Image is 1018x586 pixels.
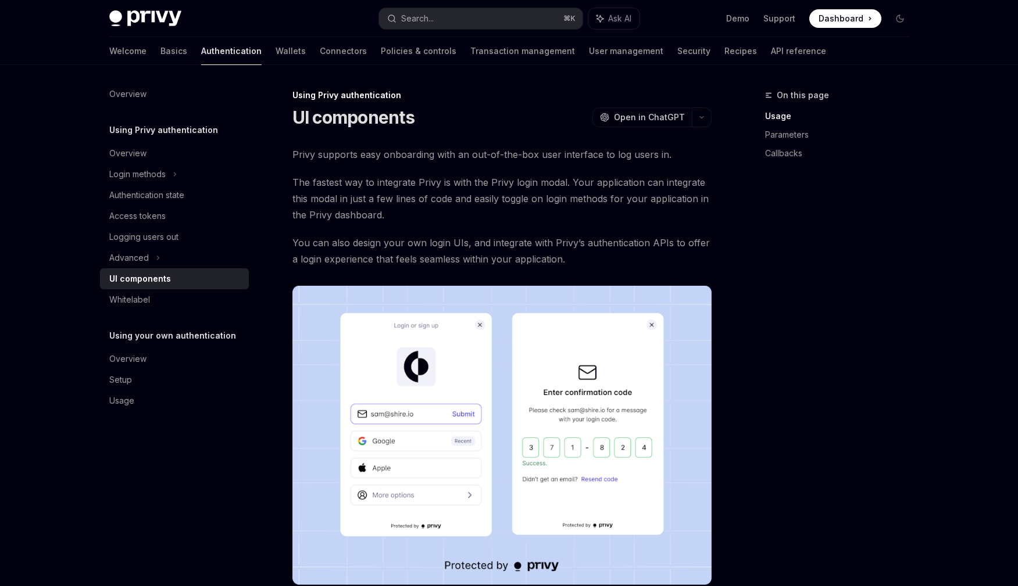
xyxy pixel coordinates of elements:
a: Support [763,13,795,24]
span: Dashboard [819,13,863,24]
div: Overview [109,146,147,160]
div: Overview [109,87,147,101]
a: Transaction management [470,37,575,65]
a: Demo [726,13,749,24]
span: You can also design your own login UIs, and integrate with Privy’s authentication APIs to offer a... [292,235,712,267]
div: Search... [401,12,434,26]
div: Access tokens [109,209,166,223]
h5: Using your own authentication [109,329,236,343]
a: Authentication state [100,185,249,206]
button: Open in ChatGPT [592,107,692,127]
a: Authentication [201,37,262,65]
a: Overview [100,84,249,105]
button: Ask AI [588,8,640,29]
a: Welcome [109,37,147,65]
a: Basics [160,37,187,65]
div: UI components [109,272,171,286]
div: Advanced [109,251,149,265]
div: Logging users out [109,230,178,244]
button: Toggle dark mode [891,9,909,28]
div: Using Privy authentication [292,89,712,101]
h5: Using Privy authentication [109,123,218,137]
a: User management [589,37,663,65]
h1: UI components [292,107,415,128]
a: Setup [100,369,249,390]
button: Search...⌘K [379,8,583,29]
a: Dashboard [809,9,881,28]
span: Open in ChatGPT [614,112,685,123]
div: Setup [109,373,132,387]
a: Usage [765,107,919,125]
img: dark logo [109,10,181,27]
a: UI components [100,268,249,289]
a: Callbacks [765,144,919,163]
a: Whitelabel [100,289,249,310]
span: ⌘ K [563,14,576,23]
a: Wallets [276,37,306,65]
a: Logging users out [100,227,249,247]
img: images/Onboard.png [292,286,712,585]
a: Overview [100,348,249,369]
div: Usage [109,394,134,408]
span: Privy supports easy onboarding with an out-of-the-box user interface to log users in. [292,146,712,163]
a: Security [677,37,710,65]
div: Login methods [109,167,166,181]
span: Ask AI [608,13,631,24]
a: Recipes [724,37,757,65]
div: Authentication state [109,188,184,202]
div: Overview [109,352,147,366]
a: Connectors [320,37,367,65]
a: Policies & controls [381,37,456,65]
a: Parameters [765,125,919,144]
div: Whitelabel [109,293,150,307]
a: Overview [100,143,249,164]
a: API reference [771,37,826,65]
span: The fastest way to integrate Privy is with the Privy login modal. Your application can integrate ... [292,174,712,223]
a: Usage [100,390,249,411]
span: On this page [777,88,829,102]
a: Access tokens [100,206,249,227]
